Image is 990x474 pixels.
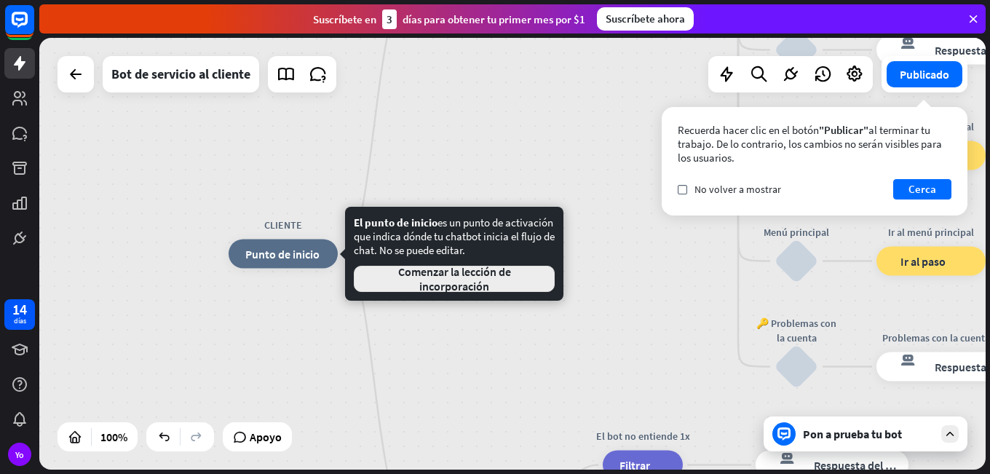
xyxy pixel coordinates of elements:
font: es un punto de activación que indica dónde tu chatbot inicia el flujo de chat. No se puede editar. [354,216,555,257]
button: Publicado [887,61,962,87]
font: Ir al menú principal [888,226,974,239]
font: CLIENTE [264,218,302,232]
font: Suscríbete en [313,12,376,26]
font: El bot no entiende 1x [596,430,690,443]
font: días para obtener tu primer mes por $1 [403,12,585,26]
font: respuesta del bot de bloqueo [886,352,922,367]
font: Bot de servicio al cliente [111,66,250,82]
font: 🔑 Problemas con la cuenta [756,317,836,344]
font: Respuesta del bot [814,458,903,473]
font: Pon a prueba tu bot [803,427,902,441]
font: Yo [15,449,24,460]
font: 100% [100,430,127,444]
button: Abrir el widget de chat LiveChat [12,6,55,50]
font: Recuerda hacer clic en el botón [678,123,819,137]
font: El punto de inicio [354,216,437,229]
font: Filtrar [619,458,650,473]
font: al terminar tu trabajo. De lo contrario, los cambios no serán visibles para los usuarios. [678,123,942,165]
button: Comenzar la lección de incorporación [354,266,555,292]
font: Punto de inicio [245,247,320,261]
font: Ir al paso [900,254,946,269]
font: No volver a mostrar [694,183,781,196]
font: Suscríbete ahora [606,12,685,25]
font: Menú principal [764,226,829,239]
font: respuesta del bot de bloqueo [765,451,801,465]
font: días [14,316,26,325]
font: bloque_ir a [886,254,893,269]
font: Publicado [900,67,949,82]
font: 3 [387,12,392,26]
font: Cerca [908,182,936,196]
button: Cerca [893,179,951,200]
font: Apoyo [250,430,282,444]
div: Bot de servicio al cliente [111,56,250,92]
font: respuesta del bot de bloqueo [886,36,922,50]
font: 14 [12,300,27,318]
font: "Publicar" [819,123,868,137]
a: 14 días [4,299,35,330]
font: Comenzar la lección de incorporación [398,264,511,293]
